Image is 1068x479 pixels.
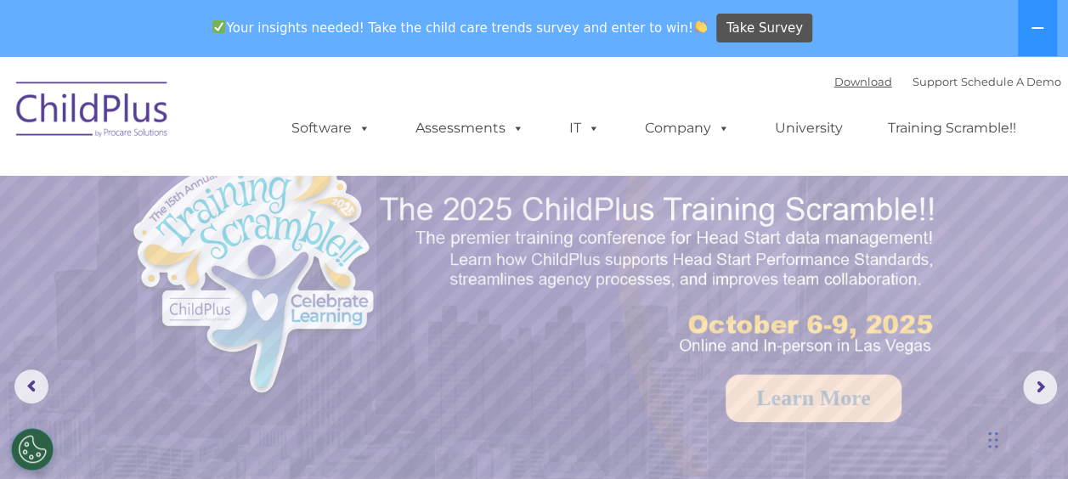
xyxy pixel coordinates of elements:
[11,428,54,471] button: Cookies Settings
[552,111,617,145] a: IT
[758,111,860,145] a: University
[34,178,375,353] rs-layer: The Future of ChildPlus is Here!
[834,75,1061,88] font: |
[737,190,1054,326] rs-layer: Boost your productivity and streamline your success in ChildPlus Online!
[716,14,812,43] a: Take Survey
[913,75,958,88] a: Support
[871,111,1033,145] a: Training Scramble!!
[628,111,747,145] a: Company
[398,111,541,145] a: Assessments
[212,20,225,33] img: ✅
[8,70,178,155] img: ChildPlus by Procare Solutions
[961,75,1061,88] a: Schedule A Demo
[726,14,803,43] span: Take Survey
[206,11,715,44] span: Your insights needed! Take the child care trends survey and enter to win!
[790,296,1068,479] iframe: Chat Widget
[236,112,288,125] span: Last name
[274,111,387,145] a: Software
[694,20,707,33] img: 👏
[34,374,241,420] a: Request a Demo
[236,182,308,194] span: Phone number
[988,414,998,465] div: Drag
[834,75,892,88] a: Download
